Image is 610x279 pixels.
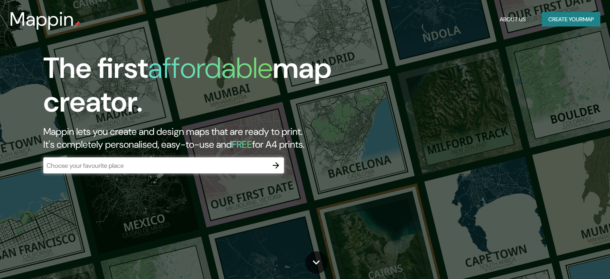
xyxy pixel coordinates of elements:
img: mappin-pin [74,21,81,27]
h2: Mappin lets you create and design maps that are ready to print. It's completely personalised, eas... [43,125,349,151]
h3: Mappin [10,8,74,31]
h5: FREE [232,138,252,151]
button: About Us [497,12,529,27]
button: Create yourmap [542,12,600,27]
h1: The first map creator. [43,51,349,125]
iframe: Help widget launcher [539,248,601,270]
input: Choose your favourite place [43,161,268,170]
h1: affordable [148,49,273,87]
